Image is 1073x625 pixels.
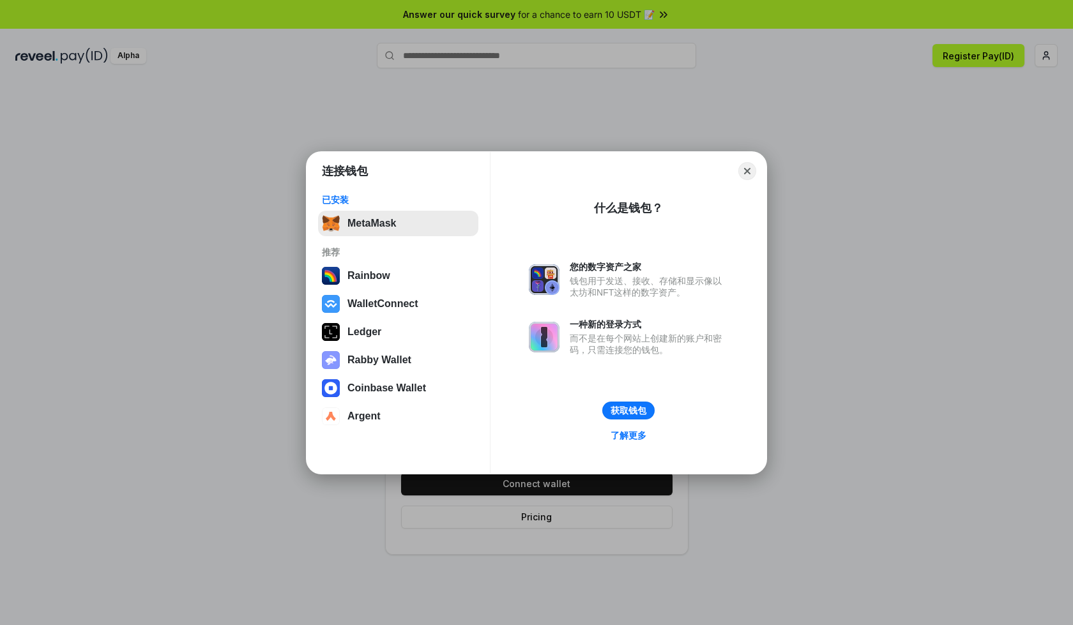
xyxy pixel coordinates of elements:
[347,270,390,282] div: Rainbow
[738,162,756,180] button: Close
[529,264,559,295] img: svg+xml,%3Csvg%20xmlns%3D%22http%3A%2F%2Fwww.w3.org%2F2000%2Fsvg%22%20fill%3D%22none%22%20viewBox...
[322,215,340,232] img: svg+xml,%3Csvg%20fill%3D%22none%22%20height%3D%2233%22%20viewBox%3D%220%200%2035%2033%22%20width%...
[322,351,340,369] img: svg+xml,%3Csvg%20xmlns%3D%22http%3A%2F%2Fwww.w3.org%2F2000%2Fsvg%22%20fill%3D%22none%22%20viewBox...
[322,407,340,425] img: svg+xml,%3Csvg%20width%3D%2228%22%20height%3D%2228%22%20viewBox%3D%220%200%2028%2028%22%20fill%3D...
[318,263,478,289] button: Rainbow
[602,402,655,419] button: 获取钱包
[318,375,478,401] button: Coinbase Wallet
[611,405,646,416] div: 获取钱包
[347,410,381,422] div: Argent
[570,319,728,330] div: 一种新的登录方式
[322,267,340,285] img: svg+xml,%3Csvg%20width%3D%22120%22%20height%3D%22120%22%20viewBox%3D%220%200%20120%20120%22%20fil...
[318,319,478,345] button: Ledger
[570,261,728,273] div: 您的数字资产之家
[322,323,340,341] img: svg+xml,%3Csvg%20xmlns%3D%22http%3A%2F%2Fwww.w3.org%2F2000%2Fsvg%22%20width%3D%2228%22%20height%3...
[318,291,478,317] button: WalletConnect
[570,275,728,298] div: 钱包用于发送、接收、存储和显示像以太坊和NFT这样的数字资产。
[318,403,478,429] button: Argent
[322,246,475,258] div: 推荐
[594,200,663,216] div: 什么是钱包？
[347,382,426,394] div: Coinbase Wallet
[347,354,411,366] div: Rabby Wallet
[347,326,381,338] div: Ledger
[322,295,340,313] img: svg+xml,%3Csvg%20width%3D%2228%22%20height%3D%2228%22%20viewBox%3D%220%200%2028%2028%22%20fill%3D...
[570,333,728,356] div: 而不是在每个网站上创建新的账户和密码，只需连接您的钱包。
[318,211,478,236] button: MetaMask
[318,347,478,373] button: Rabby Wallet
[347,218,396,229] div: MetaMask
[529,322,559,352] img: svg+xml,%3Csvg%20xmlns%3D%22http%3A%2F%2Fwww.w3.org%2F2000%2Fsvg%22%20fill%3D%22none%22%20viewBox...
[322,379,340,397] img: svg+xml,%3Csvg%20width%3D%2228%22%20height%3D%2228%22%20viewBox%3D%220%200%2028%2028%22%20fill%3D...
[611,430,646,441] div: 了解更多
[347,298,418,310] div: WalletConnect
[603,427,654,444] a: 了解更多
[322,163,368,179] h1: 连接钱包
[322,194,475,206] div: 已安装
